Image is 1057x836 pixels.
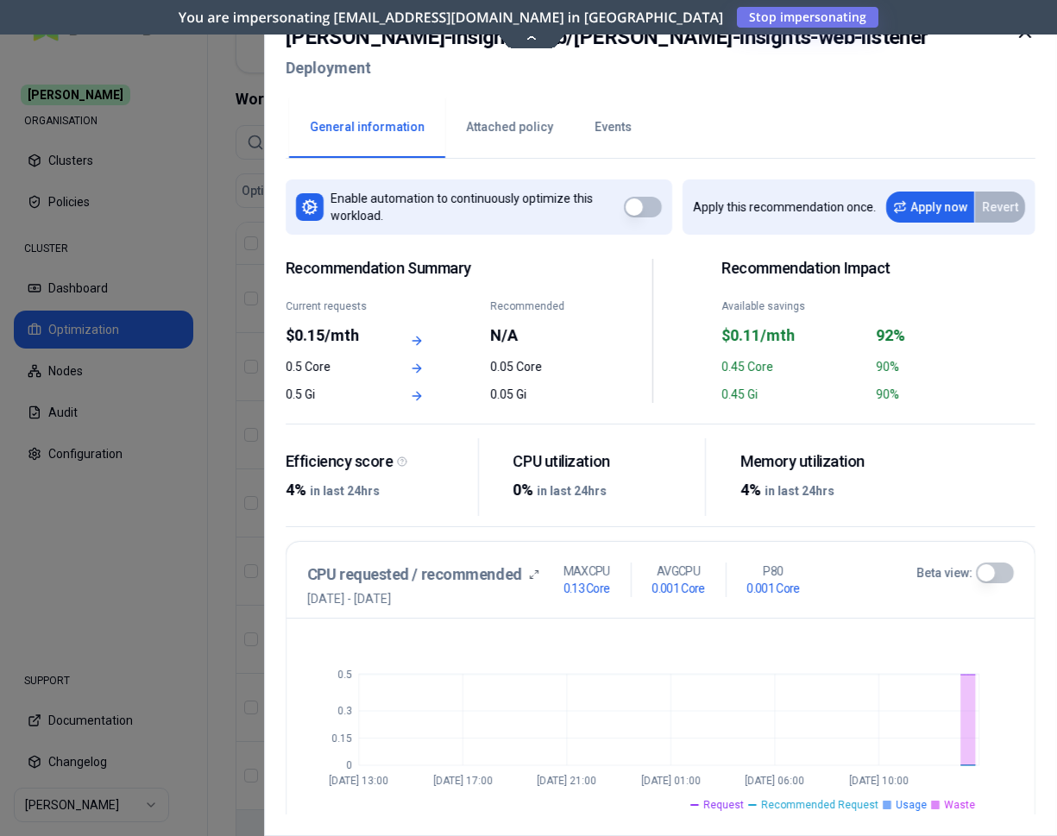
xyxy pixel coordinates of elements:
[563,580,610,597] h1: 0.13 Core
[491,324,583,348] div: N/A
[286,299,378,313] div: Current requests
[563,563,610,580] p: MAX CPU
[433,775,493,787] tspan: [DATE] 17:00
[286,358,378,375] div: 0.5 Core
[876,358,1019,375] div: 90%
[337,705,352,717] tspan: 0.3
[286,53,928,84] h2: Deployment
[538,775,597,787] tspan: [DATE] 21:00
[307,590,539,607] span: [DATE] - [DATE]
[513,452,692,472] div: CPU utilization
[765,484,835,498] span: in last 24hrs
[538,484,607,498] span: in last 24hrs
[445,97,574,158] button: Attached policy
[513,478,692,502] div: 0%
[657,563,701,580] p: AVG CPU
[747,580,800,597] h1: 0.001 Core
[286,259,583,279] span: Recommendation Summary
[886,192,974,223] button: Apply now
[310,484,380,498] span: in last 24hrs
[693,198,876,216] p: Apply this recommendation once.
[330,775,389,787] tspan: [DATE] 13:00
[741,478,920,502] div: 4%
[876,324,1019,348] div: 92%
[916,564,972,581] label: Beta view:
[286,22,928,53] h2: [PERSON_NAME]-insights-web / [PERSON_NAME]-insights-web-listener
[286,478,464,502] div: 4%
[491,299,583,313] div: Recommended
[491,386,583,403] div: 0.05 Gi
[896,798,927,812] span: Usage
[876,386,1019,403] div: 90%
[722,259,1020,279] h2: Recommendation Impact
[286,386,378,403] div: 0.5 Gi
[330,190,624,224] p: Enable automation to continuously optimize this workload.
[337,669,352,681] tspan: 0.5
[741,452,920,472] div: Memory utilization
[574,97,652,158] button: Events
[289,97,445,158] button: General information
[307,563,522,587] h3: CPU requested / recommended
[346,759,352,771] tspan: 0
[491,358,583,375] div: 0.05 Core
[722,386,865,403] div: 0.45 Gi
[761,798,878,812] span: Recommended Request
[944,798,975,812] span: Waste
[286,324,378,348] div: $0.15/mth
[641,775,701,787] tspan: [DATE] 01:00
[722,324,865,348] div: $0.11/mth
[722,299,865,313] div: Available savings
[286,452,464,472] div: Efficiency score
[849,775,909,787] tspan: [DATE] 10:00
[331,732,352,745] tspan: 0.15
[722,358,865,375] div: 0.45 Core
[652,580,705,597] h1: 0.001 Core
[746,775,805,787] tspan: [DATE] 06:00
[703,798,744,812] span: Request
[764,563,783,580] p: P80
